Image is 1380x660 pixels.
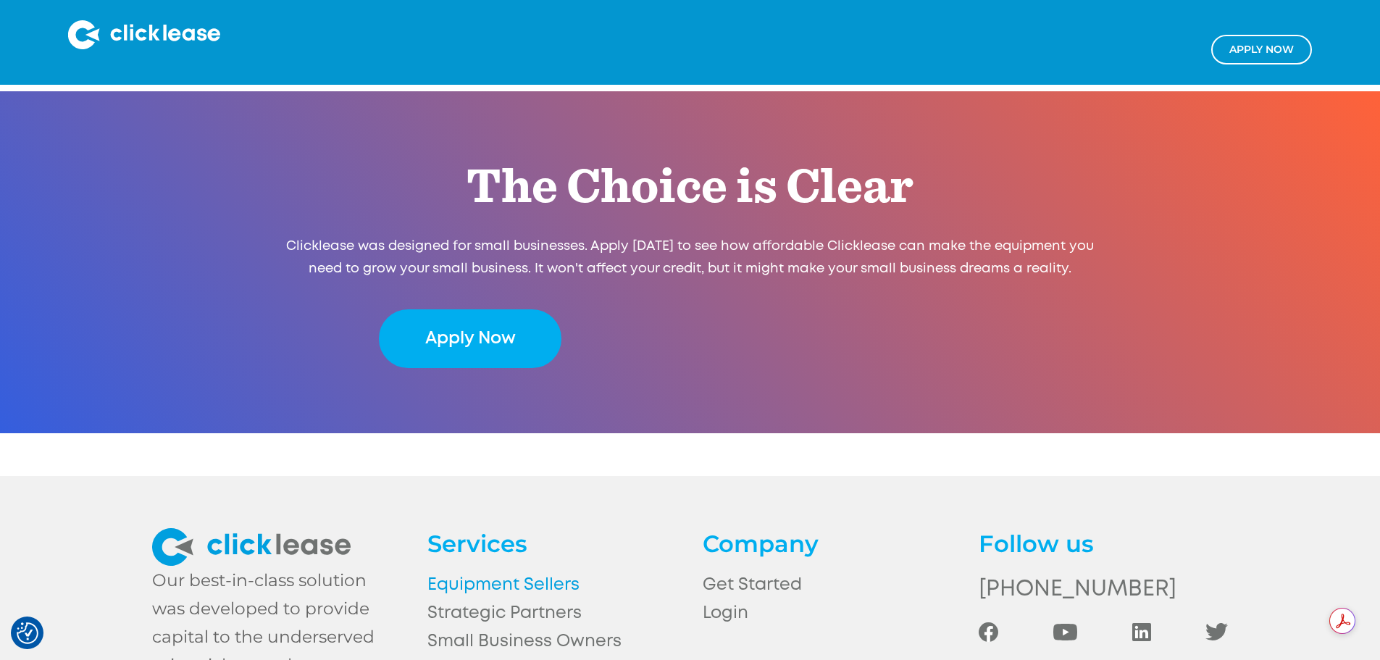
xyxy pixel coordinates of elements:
button: Consent Preferences [17,622,38,644]
h4: Follow us [979,528,1228,559]
img: LinkedIn Social Icon [1132,623,1151,641]
a: Login [703,599,952,627]
a: Apply Now [379,309,561,368]
img: Twitter Social Icon [1205,623,1227,640]
p: Clicklease was designed for small businesses. Apply [DATE] to see how affordable Clicklease can m... [275,235,1105,281]
h4: Company [703,528,952,559]
img: Clicklease logo [68,20,220,49]
a: Small Business Owners [427,627,677,656]
img: clickease logo [152,528,351,566]
a: Equipment Sellers [427,571,677,599]
a: Get Started [703,571,952,599]
h4: Services [427,528,677,559]
a: Apply NOw [1211,35,1312,64]
img: Revisit consent button [17,622,38,644]
h2: The Choice is Clear [379,155,1000,220]
img: Youtube Social Icon [1053,624,1077,640]
a: Strategic Partners [427,599,677,627]
img: Facebook Social icon [979,622,998,642]
a: [PHONE_NUMBER] [979,571,1228,608]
